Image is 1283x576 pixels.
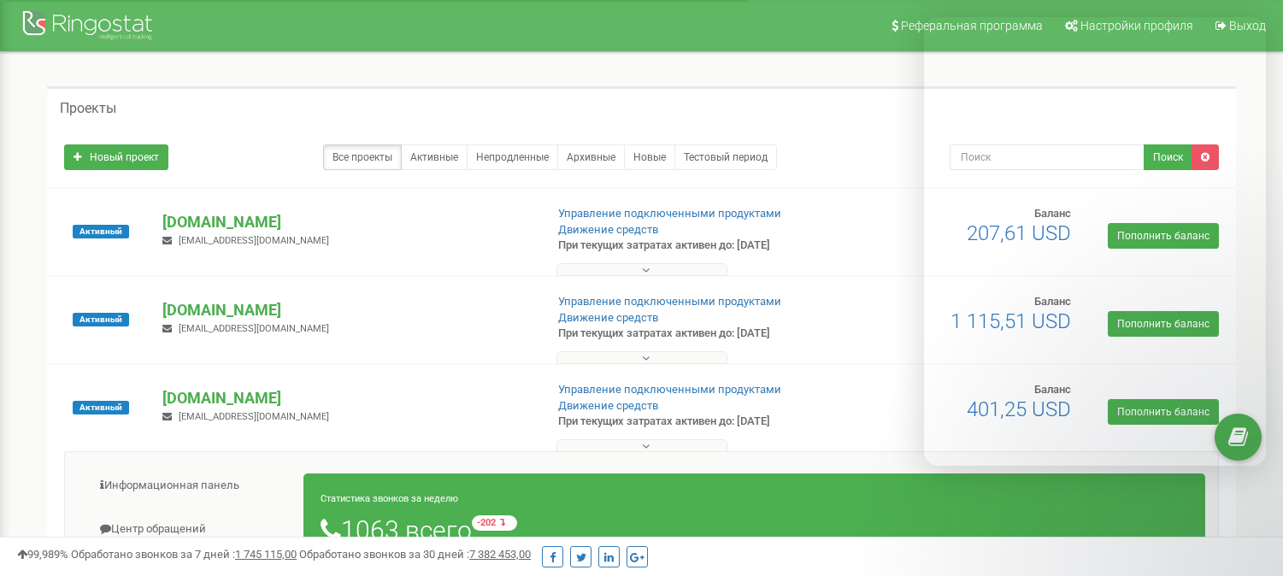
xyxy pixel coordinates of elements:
p: При текущих затратах активен до: [DATE] [558,238,827,254]
p: При текущих затратах активен до: [DATE] [558,414,827,430]
a: Информационная панель [78,465,304,507]
span: [EMAIL_ADDRESS][DOMAIN_NAME] [179,323,329,334]
a: Движение средств [558,223,658,236]
a: Непродленные [467,144,558,170]
p: [DOMAIN_NAME] [162,299,530,321]
u: 7 382 453,00 [469,548,531,561]
a: Архивные [557,144,625,170]
a: Движение средств [558,399,658,412]
small: Статистика звонков за неделю [321,493,458,504]
iframe: Intercom live chat [924,17,1266,466]
a: Управление подключенными продуктами [558,207,781,220]
iframe: Intercom live chat [1225,479,1266,520]
span: 99,989% [17,548,68,561]
a: Новый проект [64,144,168,170]
p: При текущих затратах активен до: [DATE] [558,326,827,342]
a: Все проекты [323,144,402,170]
a: Активные [401,144,468,170]
a: Новые [624,144,675,170]
span: Обработано звонков за 7 дней : [71,548,297,561]
a: Управление подключенными продуктами [558,383,781,396]
h1: 1063 всего [321,515,1188,544]
span: Активный [73,401,129,414]
p: [DOMAIN_NAME] [162,211,530,233]
span: Активный [73,225,129,238]
p: [DOMAIN_NAME] [162,387,530,409]
h5: Проекты [60,101,116,116]
small: -202 [472,515,517,531]
a: Управление подключенными продуктами [558,295,781,308]
span: [EMAIL_ADDRESS][DOMAIN_NAME] [179,235,329,246]
a: Центр обращений [78,508,304,550]
span: [EMAIL_ADDRESS][DOMAIN_NAME] [179,411,329,422]
span: Реферальная программа [901,19,1043,32]
u: 1 745 115,00 [235,548,297,561]
a: Движение средств [558,311,658,324]
a: Тестовый период [674,144,777,170]
span: Активный [73,313,129,326]
span: Обработано звонков за 30 дней : [299,548,531,561]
